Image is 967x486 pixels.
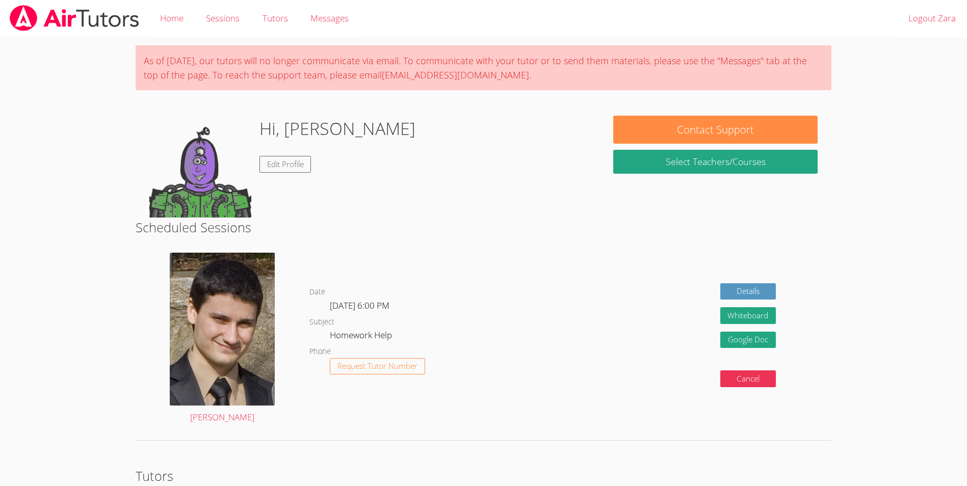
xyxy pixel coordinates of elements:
[9,5,140,31] img: airtutors_banner-c4298cdbf04f3fff15de1276eac7730deb9818008684d7c2e4769d2f7ddbe033.png
[170,253,275,425] a: [PERSON_NAME]
[613,150,818,174] a: Select Teachers/Courses
[720,370,776,387] button: Cancel
[330,328,394,345] dd: Homework Help
[259,116,415,142] h1: Hi, [PERSON_NAME]
[310,12,349,24] span: Messages
[720,307,776,324] button: Whiteboard
[613,116,818,144] button: Contact Support
[720,332,776,348] a: Google Doc
[309,345,331,358] dt: Phone
[720,283,776,300] a: Details
[309,286,325,299] dt: Date
[259,156,311,173] a: Edit Profile
[337,362,417,370] span: Request Tutor Number
[170,253,275,406] img: david.jpg
[330,300,389,311] span: [DATE] 6:00 PM
[136,466,832,485] h2: Tutors
[136,218,832,237] h2: Scheduled Sessions
[330,358,425,375] button: Request Tutor Number
[149,116,251,218] img: default.png
[309,316,334,329] dt: Subject
[136,45,832,90] div: As of [DATE], our tutors will no longer communicate via email. To communicate with your tutor or ...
